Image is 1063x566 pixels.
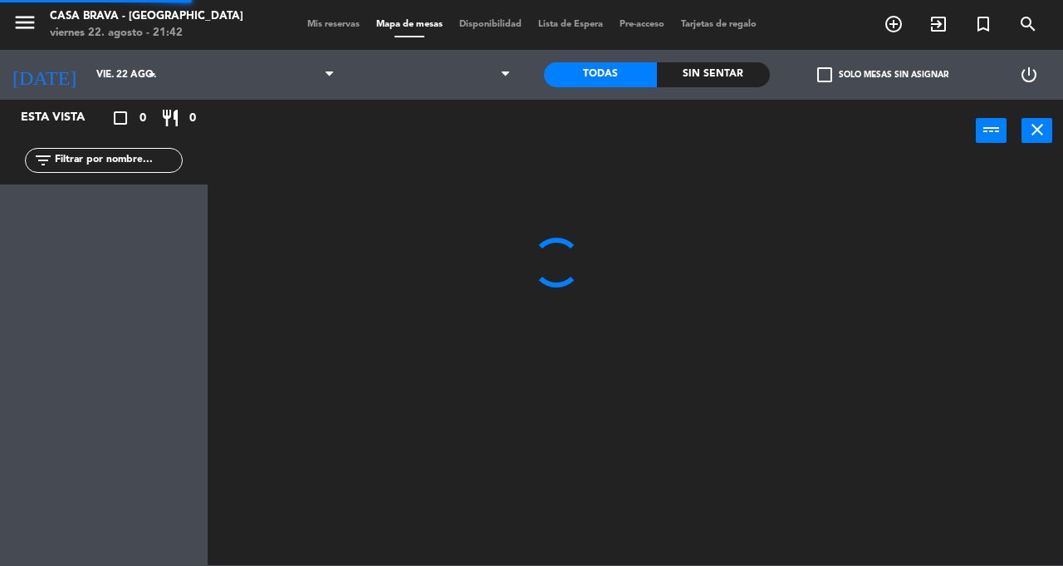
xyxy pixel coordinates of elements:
i: filter_list [33,150,53,170]
label: Solo mesas sin asignar [817,67,948,82]
button: close [1021,118,1052,143]
button: power_input [976,118,1007,143]
i: restaurant [160,108,180,128]
div: Esta vista [8,108,120,128]
i: exit_to_app [928,14,948,34]
button: menu [12,10,37,41]
span: Pre-acceso [611,20,673,29]
span: 0 [189,109,196,128]
input: Filtrar por nombre... [53,151,182,170]
i: menu [12,10,37,35]
span: 0 [140,109,146,128]
span: Mis reservas [299,20,368,29]
i: turned_in_not [973,14,993,34]
i: close [1027,120,1047,140]
i: power_settings_new [1019,65,1039,85]
i: arrow_drop_down [142,65,162,85]
i: crop_square [110,108,130,128]
span: Lista de Espera [530,20,611,29]
span: Mapa de mesas [368,20,451,29]
i: power_input [982,120,1002,140]
span: check_box_outline_blank [817,67,832,82]
div: Sin sentar [657,62,770,87]
div: Casa Brava - [GEOGRAPHIC_DATA] [50,8,243,25]
div: Todas [544,62,657,87]
i: add_circle_outline [884,14,904,34]
span: Disponibilidad [451,20,530,29]
div: viernes 22. agosto - 21:42 [50,25,243,42]
i: search [1018,14,1038,34]
span: Tarjetas de regalo [673,20,765,29]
